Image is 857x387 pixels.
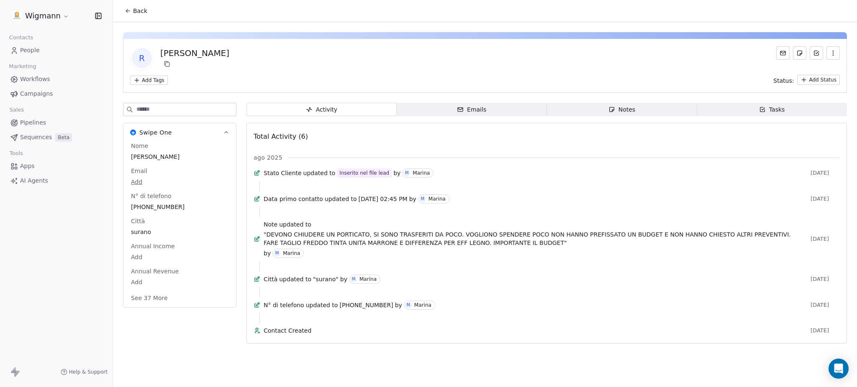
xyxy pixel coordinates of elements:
span: Pipelines [20,118,46,127]
div: M [406,302,410,308]
span: Beta [55,133,72,142]
a: People [7,43,106,57]
img: 1630668995401.jpeg [12,11,22,21]
span: N° di telefono [129,192,173,200]
span: updated to [325,195,357,203]
span: Add [131,178,228,186]
a: Apps [7,159,106,173]
span: Total Activity (6) [254,132,308,140]
span: R [132,48,152,68]
div: M [275,250,279,257]
span: [DATE] 02:45 PM [359,195,408,203]
span: N° di telefono [264,301,304,309]
a: Workflows [7,72,106,86]
span: Campaigns [20,89,53,98]
div: Emails [457,105,486,114]
button: Swipe OneSwipe One [123,123,236,142]
button: Add Status [797,75,840,85]
div: Marina [283,250,300,256]
div: Marina [428,196,446,202]
span: updated to [303,169,336,177]
div: [PERSON_NAME] [160,47,229,59]
span: by [340,275,347,283]
span: Wigmann [25,10,61,21]
div: Inserito nel file lead [339,169,389,177]
button: Back [120,3,152,18]
span: Contact Created [264,326,807,335]
div: Tasks [759,105,785,114]
span: [DATE] [811,276,840,283]
span: surano [131,228,228,236]
span: Tools [6,147,26,160]
span: ago 2025 [254,153,282,162]
span: Città [129,217,146,225]
a: Help & Support [61,369,108,375]
span: Annual Income [129,242,177,250]
div: M [352,276,356,283]
span: Email [129,167,149,175]
span: updated to [306,301,338,309]
span: [PERSON_NAME] [131,153,228,161]
span: by [409,195,416,203]
span: Status: [773,76,794,85]
div: M [421,196,425,202]
span: Contacts [5,31,37,44]
div: Notes [608,105,635,114]
span: by [395,301,402,309]
span: Sequences [20,133,52,142]
span: [DATE] [811,302,840,308]
div: Marina [359,276,377,282]
span: Add [131,278,228,286]
div: Marina [413,170,430,176]
span: Stato Cliente [264,169,302,177]
span: Data primo contatto [264,195,323,203]
span: [DATE] [811,236,840,242]
img: Swipe One [130,130,136,135]
a: Campaigns [7,87,106,101]
span: updated to [279,275,311,283]
a: AI Agents [7,174,106,188]
span: Help & Support [69,369,108,375]
div: Marina [414,302,431,308]
span: [DATE] [811,327,840,334]
span: Annual Revenue [129,267,180,275]
span: Swipe One [139,128,172,137]
span: Workflows [20,75,50,84]
button: See 37 More [126,290,173,306]
span: Apps [20,162,35,171]
span: Marketing [5,60,40,73]
span: [DATE] [811,170,840,176]
button: Add Tags [130,76,168,85]
span: [PHONE_NUMBER] [131,203,228,211]
span: Back [133,7,147,15]
button: Wigmann [10,9,71,23]
a: SequencesBeta [7,130,106,144]
span: Città [264,275,277,283]
span: Sales [6,104,28,116]
div: Swipe OneSwipe One [123,142,236,307]
span: by [393,169,400,177]
span: People [20,46,40,55]
a: Pipelines [7,116,106,130]
div: Open Intercom Messenger [829,359,849,379]
span: [PHONE_NUMBER] [339,301,393,309]
span: AI Agents [20,176,48,185]
div: M [405,170,409,176]
span: "DEVONO CHIUDERE UN PORTICATO, SI SONO TRASFERITI DA POCO. VOGLIONO SPENDERE POCO NON HANNO PREFI... [264,230,807,247]
span: Nome [129,142,150,150]
span: by [264,249,271,257]
span: Note [264,220,277,229]
span: Add [131,253,228,261]
span: "surano" [313,275,339,283]
span: updated to [279,220,311,229]
span: [DATE] [811,196,840,202]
